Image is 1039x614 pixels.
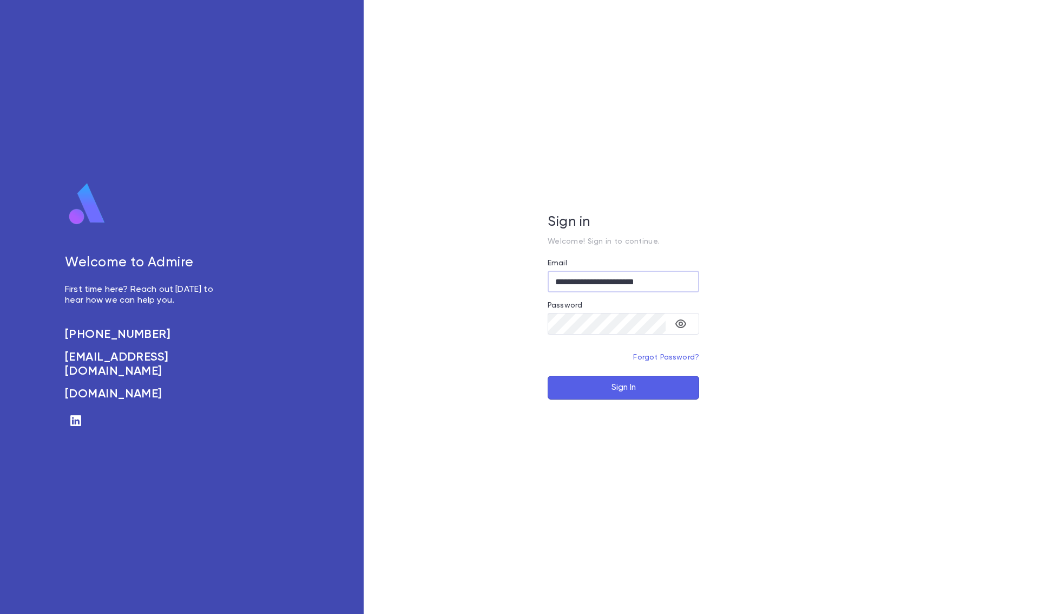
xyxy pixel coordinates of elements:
button: toggle password visibility [670,313,692,335]
h5: Welcome to Admire [65,255,225,271]
label: Password [548,301,582,310]
img: logo [65,182,109,226]
a: [PHONE_NUMBER] [65,328,225,342]
label: Email [548,259,567,267]
button: Sign In [548,376,699,400]
p: Welcome! Sign in to continue. [548,237,699,246]
p: First time here? Reach out [DATE] to hear how we can help you. [65,284,225,306]
a: [DOMAIN_NAME] [65,387,225,401]
a: Forgot Password? [633,354,699,361]
h5: Sign in [548,214,699,231]
a: [EMAIL_ADDRESS][DOMAIN_NAME] [65,350,225,378]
